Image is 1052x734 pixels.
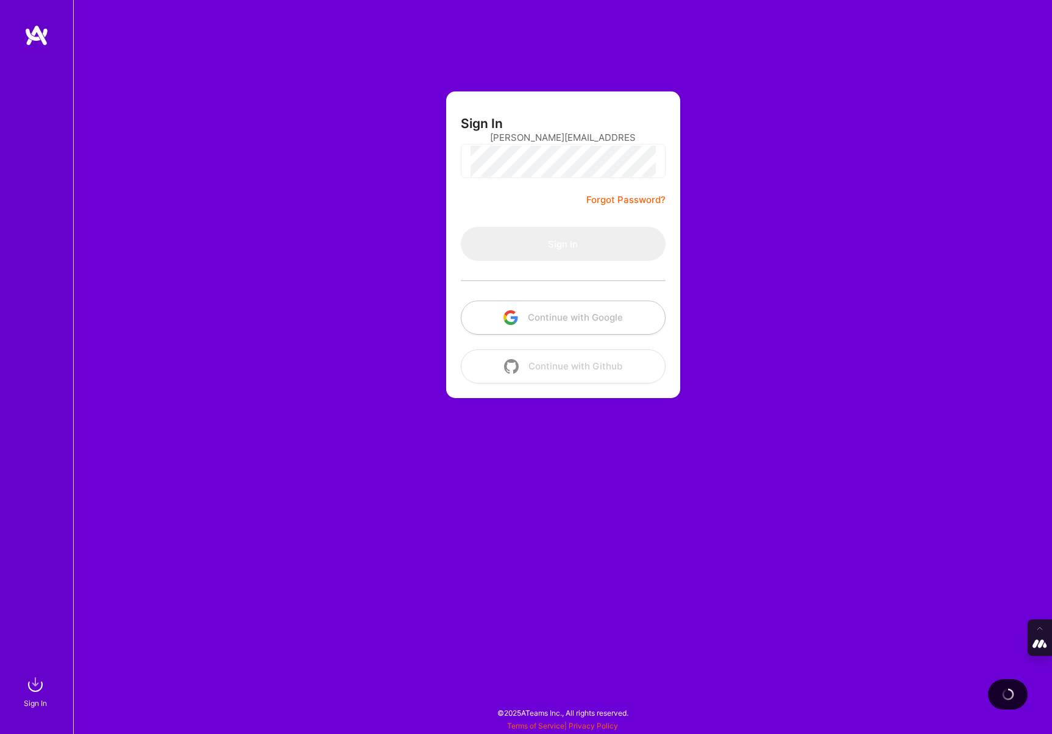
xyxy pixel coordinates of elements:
[461,116,503,131] h3: Sign In
[503,310,518,325] img: icon
[507,721,564,730] a: Terms of Service
[504,359,519,374] img: icon
[507,721,618,730] span: |
[569,721,618,730] a: Privacy Policy
[490,122,636,153] input: Email...
[23,672,48,697] img: sign in
[73,697,1052,728] div: © 2025 ATeams Inc., All rights reserved.
[461,301,666,335] button: Continue with Google
[586,193,666,207] a: Forgot Password?
[461,349,666,383] button: Continue with Github
[24,697,47,710] div: Sign In
[26,672,48,710] a: sign inSign In
[1002,688,1014,700] img: loading
[24,24,49,46] img: logo
[461,227,666,261] button: Sign In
